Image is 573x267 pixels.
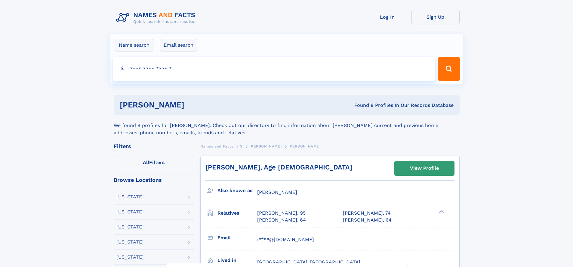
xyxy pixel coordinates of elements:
[411,10,460,24] a: Sign Up
[217,255,257,265] h3: Lived in
[116,240,144,244] div: [US_STATE]
[240,142,243,150] a: S
[116,225,144,229] div: [US_STATE]
[240,144,243,148] span: S
[217,208,257,218] h3: Relatives
[217,185,257,196] h3: Also known as
[343,210,391,216] a: [PERSON_NAME], 74
[257,210,306,216] a: [PERSON_NAME], 95
[116,210,144,214] div: [US_STATE]
[114,10,200,26] img: Logo Names and Facts
[217,233,257,243] h3: Email
[257,189,297,195] span: [PERSON_NAME]
[120,101,270,109] h1: [PERSON_NAME]
[410,161,439,175] div: View Profile
[116,255,144,259] div: [US_STATE]
[114,156,194,170] label: Filters
[438,57,460,81] button: Search Button
[269,102,454,109] div: Found 8 Profiles In Our Records Database
[395,161,454,175] a: View Profile
[363,10,411,24] a: Log In
[114,177,194,183] div: Browse Locations
[343,217,392,223] a: [PERSON_NAME], 64
[257,217,306,223] a: [PERSON_NAME], 64
[114,144,194,149] div: Filters
[160,39,197,51] label: Email search
[115,39,153,51] label: Name search
[200,142,233,150] a: Names and Facts
[437,210,445,214] div: ❯
[143,160,149,165] span: All
[249,144,282,148] span: [PERSON_NAME]
[257,259,360,265] span: [GEOGRAPHIC_DATA], [GEOGRAPHIC_DATA]
[249,142,282,150] a: [PERSON_NAME]
[114,115,460,136] div: We found 8 profiles for [PERSON_NAME]. Check out our directory to find information about [PERSON_...
[288,144,321,148] span: [PERSON_NAME]
[113,57,435,81] input: search input
[205,163,352,171] a: [PERSON_NAME], Age [DEMOGRAPHIC_DATA]
[116,194,144,199] div: [US_STATE]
